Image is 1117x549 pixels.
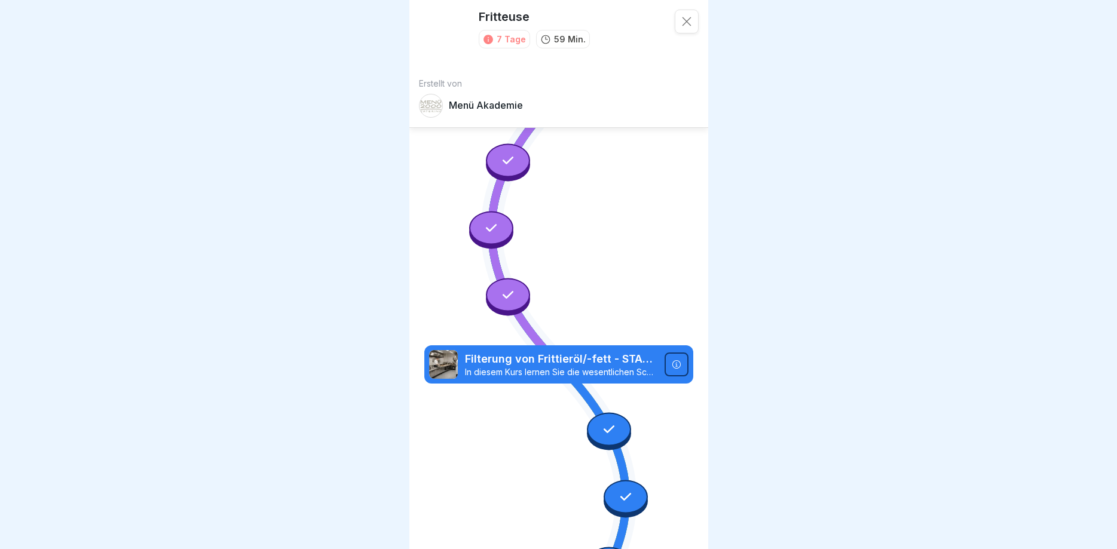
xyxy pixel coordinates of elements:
p: In diesem Kurs lernen Sie die wesentlichen Schritte zur effektiven und sicheren Filterung von Fri... [465,367,657,378]
p: Fritteuse [479,10,530,24]
p: Filterung von Frittieröl/-fett - STANDARD ohne Vito [465,351,657,367]
p: 59 Min. [554,33,586,45]
p: Erstellt von [419,79,699,89]
img: lnrteyew03wyeg2dvomajll7.png [429,350,458,379]
div: 7 Tage [497,33,526,45]
p: Menü Akademie [449,100,523,111]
